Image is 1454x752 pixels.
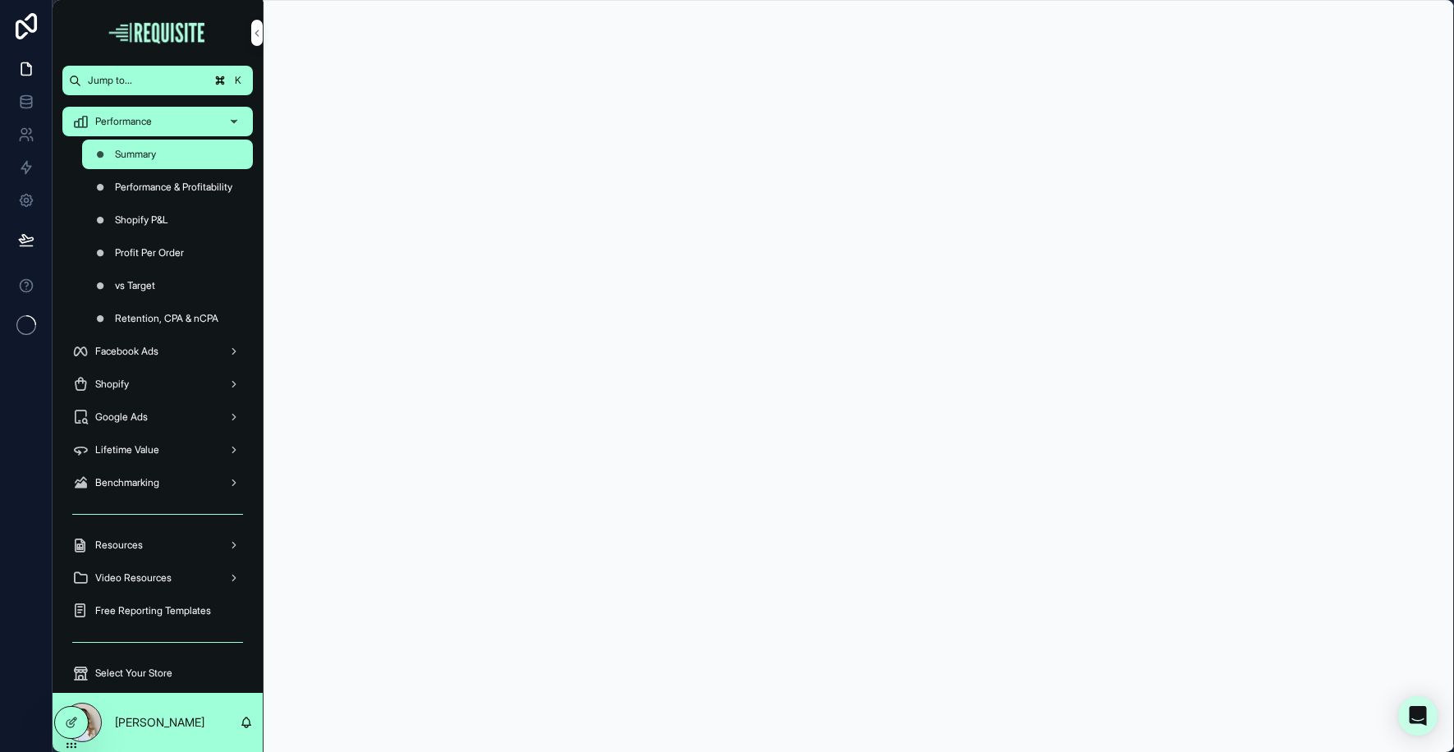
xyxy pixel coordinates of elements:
[95,571,172,585] span: Video Resources
[115,181,232,194] span: Performance & Profitability
[53,95,263,693] div: scrollable content
[115,246,184,259] span: Profit Per Order
[115,714,204,731] p: [PERSON_NAME]
[62,468,253,498] a: Benchmarking
[62,596,253,626] a: Free Reporting Templates
[1398,696,1438,736] div: Open Intercom Messenger
[82,304,253,333] a: Retention, CPA & nCPA
[62,369,253,399] a: Shopify
[82,140,253,169] a: Summary
[232,74,245,87] span: K
[95,443,159,456] span: Lifetime Value
[62,337,253,366] a: Facebook Ads
[115,312,218,325] span: Retention, CPA & nCPA
[62,66,253,95] button: Jump to...K
[95,410,148,424] span: Google Ads
[95,539,143,552] span: Resources
[82,238,253,268] a: Profit Per Order
[88,74,205,87] span: Jump to...
[95,667,172,680] span: Select Your Store
[95,345,158,358] span: Facebook Ads
[62,530,253,560] a: Resources
[82,172,253,202] a: Performance & Profitability
[95,378,129,391] span: Shopify
[62,435,253,465] a: Lifetime Value
[95,115,152,128] span: Performance
[115,279,155,292] span: vs Target
[95,604,211,617] span: Free Reporting Templates
[82,205,253,235] a: Shopify P&L
[62,658,253,688] a: Select Your Store
[82,271,253,300] a: vs Target
[62,107,253,136] a: Performance
[115,213,168,227] span: Shopify P&L
[95,476,159,489] span: Benchmarking
[115,148,156,161] span: Summary
[62,563,253,593] a: Video Resources
[107,20,209,46] img: App logo
[62,402,253,432] a: Google Ads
